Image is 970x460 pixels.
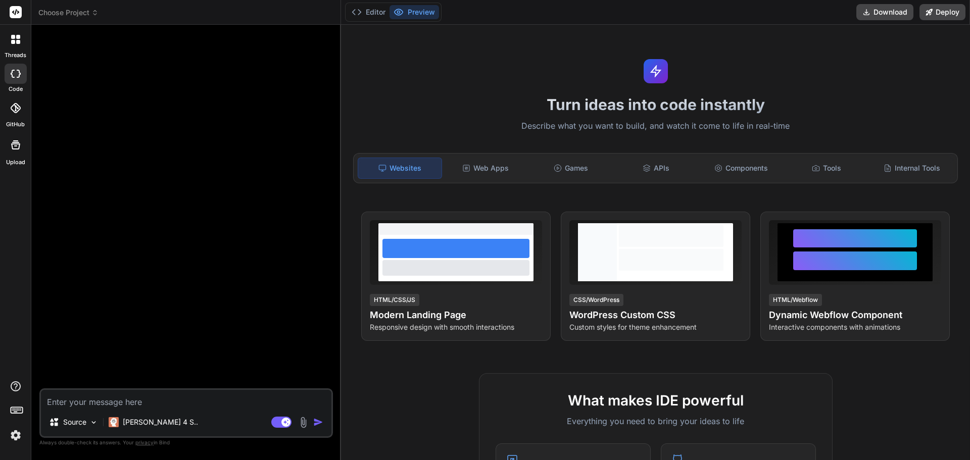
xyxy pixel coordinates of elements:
[856,4,913,20] button: Download
[370,294,419,306] div: HTML/CSS/JS
[529,158,613,179] div: Games
[569,322,742,332] p: Custom styles for theme enhancement
[135,439,154,445] span: privacy
[870,158,953,179] div: Internal Tools
[444,158,527,179] div: Web Apps
[390,5,439,19] button: Preview
[123,417,198,427] p: [PERSON_NAME] 4 S..
[63,417,86,427] p: Source
[496,390,816,411] h2: What makes IDE powerful
[313,417,323,427] img: icon
[9,85,23,93] label: code
[89,418,98,427] img: Pick Models
[348,5,390,19] button: Editor
[7,427,24,444] img: settings
[370,308,542,322] h4: Modern Landing Page
[358,158,442,179] div: Websites
[38,8,99,18] span: Choose Project
[6,120,25,129] label: GitHub
[347,95,964,114] h1: Turn ideas into code instantly
[298,417,309,428] img: attachment
[347,120,964,133] p: Describe what you want to build, and watch it come to life in real-time
[496,415,816,427] p: Everything you need to bring your ideas to life
[6,158,25,167] label: Upload
[370,322,542,332] p: Responsive design with smooth interactions
[569,308,742,322] h4: WordPress Custom CSS
[769,322,941,332] p: Interactive components with animations
[769,308,941,322] h4: Dynamic Webflow Component
[700,158,783,179] div: Components
[769,294,822,306] div: HTML/Webflow
[109,417,119,427] img: Claude 4 Sonnet
[569,294,623,306] div: CSS/WordPress
[39,438,333,447] p: Always double-check its answers. Your in Bind
[614,158,698,179] div: APIs
[919,4,965,20] button: Deploy
[785,158,868,179] div: Tools
[5,51,26,60] label: threads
